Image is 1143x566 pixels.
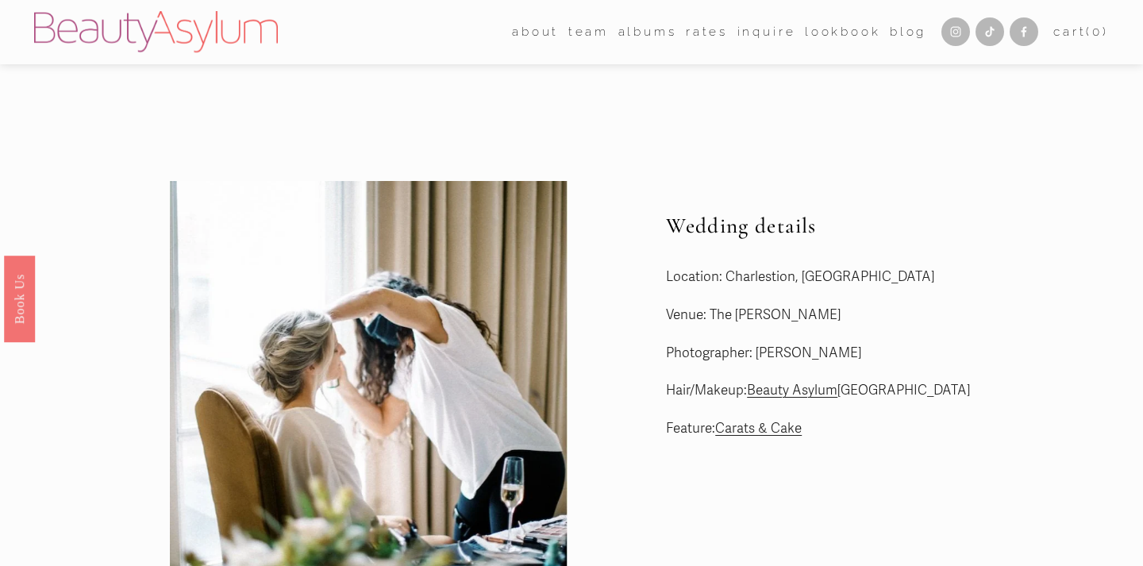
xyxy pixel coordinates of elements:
p: Hair/Makeup: [GEOGRAPHIC_DATA] [666,379,1109,403]
a: albums [618,20,677,44]
span: 0 [1092,25,1103,39]
a: Blog [890,20,926,44]
img: Beauty Asylum | Bridal Hair &amp; Makeup Charlotte &amp; Atlanta [34,11,278,52]
a: Instagram [941,17,970,46]
a: Facebook [1010,17,1038,46]
a: 0 items in cart [1053,21,1109,43]
span: ( ) [1086,25,1108,39]
a: TikTok [976,17,1004,46]
a: Inquire [737,20,796,44]
a: Carats & Cake [715,420,802,437]
p: Location: Charlestion, [GEOGRAPHIC_DATA] [666,265,1109,290]
p: Venue: The [PERSON_NAME] [666,303,1109,328]
a: Rates [686,20,728,44]
p: Feature: [666,417,1109,441]
a: Book Us [4,255,35,341]
h2: Wedding details [666,214,1109,239]
a: Beauty Asylum [747,382,837,399]
a: folder dropdown [512,20,559,44]
a: folder dropdown [568,20,609,44]
span: about [512,21,559,43]
p: Photographer: [PERSON_NAME] [666,341,1109,366]
span: team [568,21,609,43]
a: Lookbook [805,20,881,44]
